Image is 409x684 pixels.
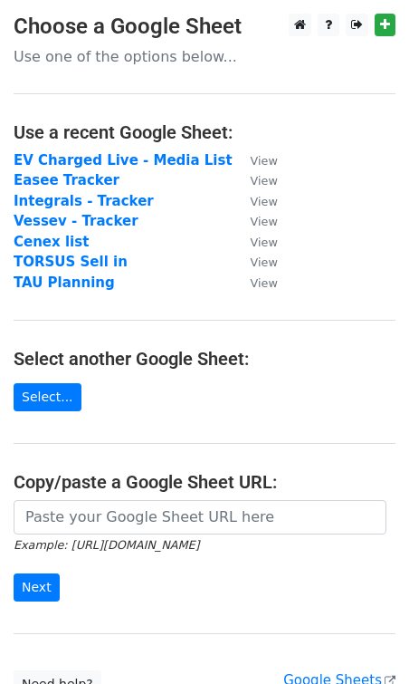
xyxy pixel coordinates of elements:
[14,193,154,209] a: Integrals - Tracker
[233,254,278,270] a: View
[14,121,395,143] h4: Use a recent Google Sheet:
[233,193,278,209] a: View
[14,348,395,370] h4: Select another Google Sheet:
[251,236,278,249] small: View
[14,471,395,493] h4: Copy/paste a Google Sheet URL:
[233,213,278,229] a: View
[251,195,278,208] small: View
[14,500,386,535] input: Paste your Google Sheet URL here
[14,383,81,411] a: Select...
[14,234,89,250] a: Cenex list
[14,538,199,552] small: Example: [URL][DOMAIN_NAME]
[14,573,60,602] input: Next
[251,174,278,188] small: View
[14,172,119,188] a: Easee Tracker
[233,152,278,169] a: View
[251,276,278,290] small: View
[14,47,395,66] p: Use one of the options below...
[251,255,278,269] small: View
[14,213,138,229] a: Vessev - Tracker
[14,14,395,40] h3: Choose a Google Sheet
[233,172,278,188] a: View
[251,154,278,168] small: View
[14,254,128,270] a: TORSUS Sell in
[233,275,278,291] a: View
[233,234,278,250] a: View
[251,215,278,228] small: View
[14,275,115,291] a: TAU Planning
[14,152,233,169] a: EV Charged Live - Media List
